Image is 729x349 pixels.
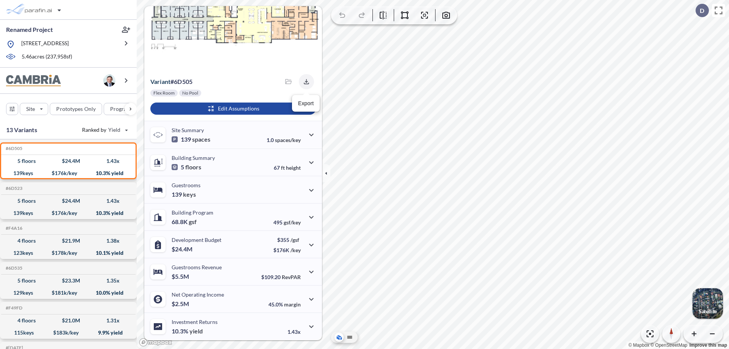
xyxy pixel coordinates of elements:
[108,126,121,134] span: Yield
[218,105,259,112] p: Edit Assumptions
[290,237,299,243] span: /gsf
[21,39,69,49] p: [STREET_ADDRESS]
[6,125,37,134] p: 13 Variants
[20,103,48,115] button: Site
[26,105,35,113] p: Site
[22,53,72,61] p: 5.46 acres ( 237,958 sf)
[172,291,224,298] p: Net Operating Income
[290,247,301,253] span: /key
[273,219,301,226] p: 495
[699,308,717,314] p: Satellite
[103,74,115,87] img: user logo
[273,237,301,243] p: $355
[183,191,196,198] span: keys
[267,137,301,143] p: 1.0
[172,327,203,335] p: 10.3%
[284,301,301,308] span: margin
[50,103,102,115] button: Prototypes Only
[150,78,170,85] span: Variant
[628,343,649,348] a: Mapbox
[650,343,687,348] a: OpenStreetMap
[172,237,221,243] p: Development Budget
[56,105,96,113] p: Prototypes Only
[189,218,197,226] span: gsf
[182,90,198,96] p: No Pool
[6,75,61,87] img: BrandImage
[172,155,215,161] p: Building Summary
[150,103,316,115] button: Edit Assumptions
[139,338,172,347] a: Mapbox homepage
[153,90,175,96] p: Flex Room
[185,163,201,171] span: floors
[268,301,301,308] p: 45.0%
[345,333,354,342] button: Site Plan
[172,191,196,198] p: 139
[189,327,203,335] span: yield
[192,136,210,143] span: spaces
[6,25,53,34] p: Renamed Project
[284,219,301,226] span: gsf/key
[335,333,344,342] button: Aerial View
[76,124,133,136] button: Ranked by Yield
[274,164,301,171] p: 67
[172,163,201,171] p: 5
[261,274,301,280] p: $109.20
[4,226,22,231] h5: Click to copy the code
[110,105,131,113] p: Program
[172,209,213,216] p: Building Program
[4,146,22,151] h5: Click to copy the code
[282,274,301,280] span: RevPAR
[172,319,218,325] p: Investment Returns
[104,103,145,115] button: Program
[172,245,194,253] p: $24.4M
[172,136,210,143] p: 139
[693,288,723,319] img: Switcher Image
[4,265,22,271] h5: Click to copy the code
[690,343,727,348] a: Improve this map
[298,99,314,107] p: Export
[286,164,301,171] span: height
[281,164,285,171] span: ft
[150,78,193,85] p: # 6d505
[4,305,22,311] h5: Click to copy the code
[172,264,222,270] p: Guestrooms Revenue
[4,186,22,191] h5: Click to copy the code
[273,247,301,253] p: $176K
[275,137,301,143] span: spaces/key
[172,127,204,133] p: Site Summary
[700,7,704,14] p: D
[172,300,190,308] p: $2.5M
[172,182,200,188] p: Guestrooms
[287,328,301,335] p: 1.43x
[693,288,723,319] button: Switcher ImageSatellite
[172,218,197,226] p: 68.8K
[172,273,190,280] p: $5.5M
